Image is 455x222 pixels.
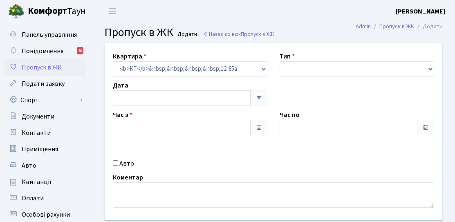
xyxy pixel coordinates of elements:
[343,18,455,35] nav: breadcrumb
[4,43,86,59] a: Повідомлення6
[203,30,274,38] a: Назад до всіхПропуск в ЖК
[113,81,128,90] label: Дата
[22,47,63,56] span: Повідомлення
[22,112,54,121] span: Документи
[22,79,65,88] span: Подати заявку
[4,157,86,174] a: Авто
[22,128,51,137] span: Контакти
[356,22,371,31] a: Admin
[28,4,67,18] b: Комфорт
[396,7,445,16] a: [PERSON_NAME]
[4,92,86,108] a: Спорт
[4,59,86,76] a: Пропуск в ЖК
[102,4,123,18] button: Переключити навігацію
[113,173,143,182] label: Коментар
[22,145,58,154] span: Приміщення
[22,177,52,186] span: Квитанції
[113,110,132,120] label: Час з
[176,31,199,38] small: Додати .
[4,108,86,125] a: Документи
[22,63,62,72] span: Пропуск в ЖК
[4,76,86,92] a: Подати заявку
[22,30,77,39] span: Панель управління
[241,30,274,38] span: Пропуск в ЖК
[280,110,300,120] label: Час по
[113,52,146,61] label: Квартира
[280,52,295,61] label: Тип
[414,22,443,31] li: Додати
[22,210,70,219] span: Особові рахунки
[8,3,25,20] img: logo.png
[22,194,44,203] span: Оплати
[4,125,86,141] a: Контакти
[4,27,86,43] a: Панель управління
[22,161,36,170] span: Авто
[379,22,414,31] a: Пропуск в ЖК
[119,159,134,168] label: Авто
[28,4,86,18] span: Таун
[104,24,173,40] span: Пропуск в ЖК
[4,174,86,190] a: Квитанції
[77,47,83,54] div: 6
[4,190,86,206] a: Оплати
[4,141,86,157] a: Приміщення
